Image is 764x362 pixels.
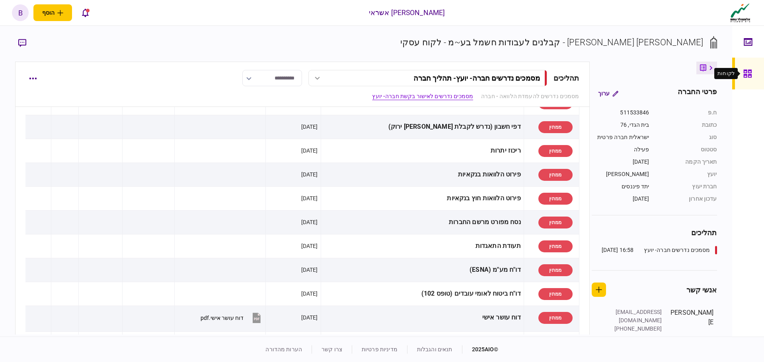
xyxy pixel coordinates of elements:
div: [DATE] [301,218,318,226]
div: פירוט הלוואות חוץ בנקאיות [324,190,521,207]
div: דוח עושר אישי [324,309,521,327]
button: פתח רשימת התראות [77,4,94,21]
div: כתובת [657,121,717,129]
div: תהליכים [554,73,579,83]
button: פתח תפריט להוספת לקוח [33,4,72,21]
div: ממתין [538,121,573,133]
a: מדיניות פרטיות [362,346,398,352]
div: [DATE] [301,314,318,321]
div: פעילה [592,145,649,154]
div: לקוחות [717,70,735,77]
div: [DATE] [301,194,318,202]
button: מסמכים נדרשים חברה- יועץ- תהליך חברה [308,70,547,86]
div: [DATE] [301,290,318,298]
div: [PERSON_NAME] [PERSON_NAME] - קבלנים לעבודות חשמל בע~מ - לקוח עסקי [400,36,704,49]
div: [DATE] [301,170,318,178]
div: ממתין [538,288,573,300]
div: ריכוז יתרות [324,142,521,160]
div: בית הגדי, 76 [592,121,649,129]
div: ממתין [538,169,573,181]
div: דו"ח ביטוח לאומי עובדים (טופס 102) [324,285,521,303]
a: הערות מהדורה [265,346,302,352]
div: פרטי החברה [678,86,717,101]
div: מסמכים נדרשים חברה- יועץ [644,246,710,254]
button: דוח עושר אישי.pdf [201,309,263,327]
div: דו"ח מע"מ (ESNA) [324,261,521,279]
div: [PERSON_NAME] אשראי [369,8,445,18]
div: אנשי קשר [686,285,717,295]
div: [DATE] [301,266,318,274]
div: יועץ [657,170,717,178]
div: סטטוס [657,145,717,154]
div: סוג [657,133,717,141]
div: ח.פ [657,108,717,117]
a: מסמכים נדרשים להעמדת הלוואה - חברה [481,92,579,101]
img: client company logo [729,3,752,23]
div: יתד פיננסים [610,333,662,341]
div: פירוט הלוואות בנקאיות [324,166,521,184]
a: מסמכים נדרשים לאישור בקשת חברה- יועץ [372,92,473,101]
button: ערוך [592,86,625,101]
div: [DATE] [301,123,318,131]
div: דפי חשבון (נדרש לקבלת [PERSON_NAME] ירוק) [324,118,521,136]
a: תנאים והגבלות [417,346,452,352]
div: 16:58 [DATE] [602,246,634,254]
div: עדכון אחרון [657,195,717,203]
div: [PERSON_NAME] [670,308,714,350]
div: [DATE] [592,158,649,166]
div: חברת יעוץ [657,182,717,191]
div: [PHONE_NUMBER] [610,325,662,333]
div: [DATE] [301,242,318,250]
div: תאריך הקמה [657,158,717,166]
div: נסח מפורט מרשם החברות [324,213,521,231]
div: ממתין [538,145,573,157]
a: מסמכים נדרשים חברה- יועץ16:58 [DATE] [602,246,717,254]
div: תעודת התאגדות [324,237,521,255]
div: ישראלית חברה פרטית [592,133,649,141]
a: צרו קשר [322,346,342,352]
div: ממתין [538,264,573,276]
div: מסמכים נדרשים חברה- יועץ - תהליך חברה [413,74,540,82]
div: [DATE] [301,147,318,155]
div: דוח עושר אישי.pdf [201,315,244,321]
div: יתד פיננסים [592,182,649,191]
button: b [12,4,29,21]
div: ממתין [538,217,573,228]
div: ממתין [538,240,573,252]
div: ממתין [538,193,573,205]
div: [DATE] [592,195,649,203]
div: ממתין [538,312,573,324]
div: 511533846 [592,108,649,117]
div: תהליכים [592,227,717,238]
div: [EMAIL_ADDRESS][DOMAIN_NAME] [610,308,662,325]
div: [PERSON_NAME] [592,170,649,178]
div: © 2025 AIO [462,345,499,354]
